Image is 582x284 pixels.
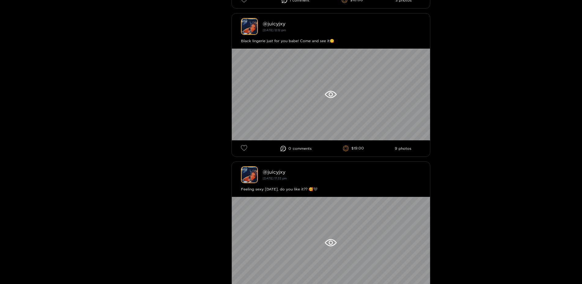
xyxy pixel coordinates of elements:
small: [DATE] 12:12 pm [263,28,286,32]
div: Feeling sexy [DATE], do you like it?? 🥰🖤 [241,186,421,192]
img: juicyjxy [241,18,258,35]
img: juicyjxy [241,166,258,183]
div: Black lingerie just for you babe! Come and see it😋 [241,38,421,44]
li: $19.00 [343,146,364,152]
div: @ juicyjxy [263,169,421,175]
li: 0 [280,146,312,151]
small: [DATE] 17:33 pm [263,177,287,180]
div: @ juicyjxy [263,21,421,26]
li: 9 photos [395,146,411,151]
span: comment s [293,146,312,151]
